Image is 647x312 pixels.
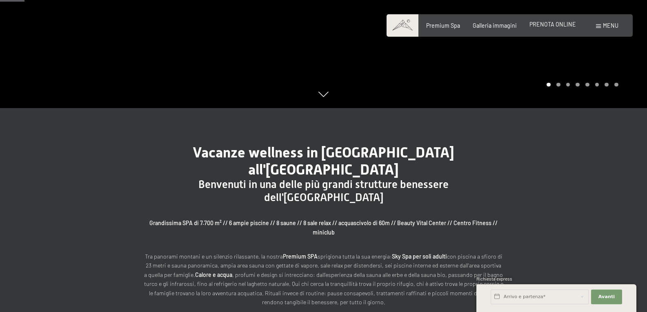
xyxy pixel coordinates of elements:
div: Carousel Pagination [544,83,618,87]
span: Menu [603,22,618,29]
a: Galleria immagini [473,22,517,29]
span: Richiesta express [476,276,512,281]
span: Avanti [598,294,615,300]
p: Tra panorami montani e un silenzio rilassante, la nostra sprigiona tutta la sua energia: con pisc... [144,252,503,307]
div: Carousel Page 2 [556,83,560,87]
div: Carousel Page 4 [576,83,580,87]
strong: Calore e acqua [195,271,232,278]
div: Carousel Page 6 [595,83,599,87]
div: Carousel Page 3 [566,83,570,87]
a: PRENOTA ONLINE [529,21,576,28]
strong: Grandissima SPA di 7.700 m² // 6 ampie piscine // 8 saune // 8 sale relax // acquascivolo di 60m ... [149,219,498,236]
strong: Sky Spa per soli adulti [392,253,447,260]
button: Avanti [591,290,622,304]
strong: Premium SPA [283,253,318,260]
a: Premium Spa [426,22,460,29]
div: Carousel Page 7 [605,83,609,87]
div: Carousel Page 8 [614,83,618,87]
span: Benvenuti in una delle più grandi strutture benessere dell'[GEOGRAPHIC_DATA] [198,178,449,204]
span: Vacanze wellness in [GEOGRAPHIC_DATA] all'[GEOGRAPHIC_DATA] [193,144,454,178]
div: Carousel Page 1 (Current Slide) [547,83,551,87]
div: Carousel Page 5 [585,83,589,87]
